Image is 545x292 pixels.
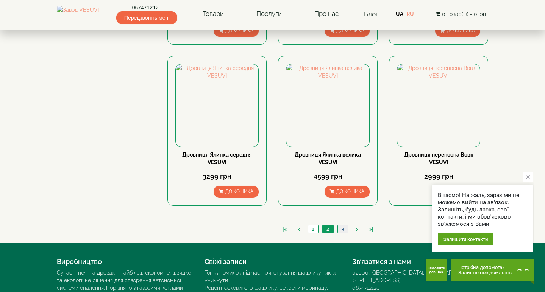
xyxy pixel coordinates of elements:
h4: Свіжі записи [205,258,341,266]
a: >| [365,225,377,233]
a: Послуги [249,5,289,23]
span: До кошика [225,189,253,194]
a: < [294,225,304,233]
span: До кошика [447,28,475,33]
div: Вітаємо! На жаль, зараз ми не можемо вийти на зв'язок. Залишіть, будь ласка, свої контакти, і ми ... [438,192,527,228]
a: Топ-5 помилок під час приготування шашлику і як їх уникнути [205,270,336,283]
span: До кошика [336,189,364,194]
a: UA [396,11,403,17]
button: До кошика [214,186,259,197]
span: До кошика [336,28,364,33]
a: 3 [337,225,348,233]
a: Дровниця Ялинка середня VESUVI [182,152,252,165]
h4: Виробництво [57,258,193,266]
a: Дровниця переносна Вовк VESUVI [404,152,473,165]
a: 0674712120 [352,285,380,291]
button: Get Call button [426,259,447,281]
span: 0 товар(ів) - 0грн [442,11,486,17]
a: > [352,225,362,233]
a: Блог [364,10,378,18]
img: Дровниця Ялинка середня VESUVI [176,64,258,147]
img: Дровниця переносна Вовк VESUVI [397,64,480,147]
img: Завод VESUVI [57,6,99,22]
div: 2999 грн [397,171,480,181]
img: Дровниця Ялинка велика VESUVI [286,64,369,147]
span: Замовити дзвінок [426,266,447,274]
button: До кошика [325,186,370,197]
button: close button [523,172,533,182]
a: Товари [195,5,231,23]
a: Про нас [307,5,346,23]
span: Залиште повідомлення [458,270,513,275]
a: 0674712120 [116,4,177,11]
button: До кошика [435,25,480,37]
button: До кошика [325,25,370,37]
div: Залишити контакти [438,233,493,245]
span: Передзвоніть мені [116,11,177,24]
a: |< [279,225,290,233]
a: 1 [308,225,318,233]
span: Потрібна допомога? [458,265,513,270]
div: 3299 грн [175,171,259,181]
button: 0 товар(ів) - 0грн [433,10,488,18]
a: Дровниця Ялинка велика VESUVI [295,152,361,165]
div: 4599 грн [286,171,369,181]
button: Chat button [451,259,534,281]
a: RU [406,11,414,17]
button: До кошика [214,25,259,37]
span: До кошика [225,28,253,33]
div: 02000, [GEOGRAPHIC_DATA], [GEOGRAPHIC_DATA]. [STREET_ADDRESS] [352,269,489,284]
span: 2 [326,226,329,232]
h4: Зв’язатися з нами [352,258,489,266]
